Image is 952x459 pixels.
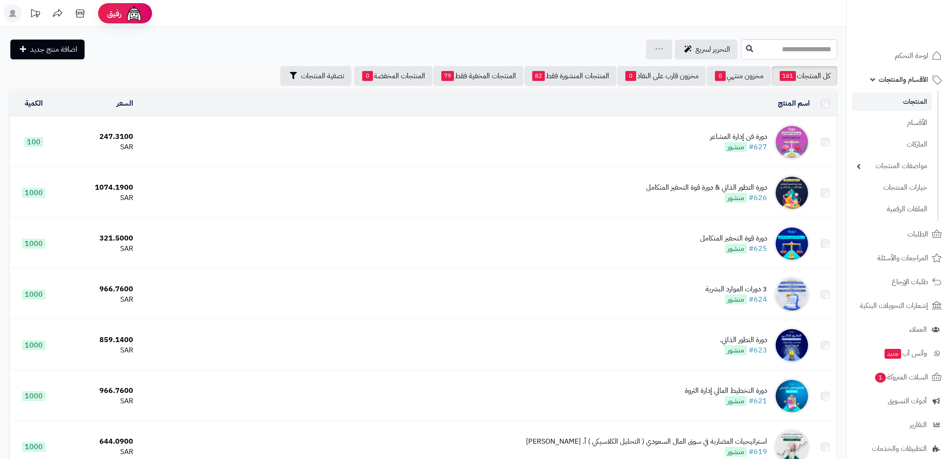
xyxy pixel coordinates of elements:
[852,156,932,176] a: مواصفات المنتجات
[891,22,943,41] img: logo-2.png
[852,390,947,412] a: أدوات التسويق
[725,396,747,406] span: منشور
[852,295,947,316] a: إشعارات التحويلات البنكية
[61,335,133,345] div: 859.1400
[22,290,45,299] span: 1000
[107,8,121,19] span: رفيق
[30,44,77,55] span: اضافة منتج جديد
[852,135,932,154] a: الماركات
[22,188,45,198] span: 1000
[526,437,767,447] div: استراتيجيات المضاربة في سوق المال السعودي ( التحليل الكلاسيكي ) أ. [PERSON_NAME]
[61,233,133,244] div: 321.5000
[117,98,133,109] a: السعر
[625,71,636,81] span: 0
[696,44,730,55] span: التحرير لسريع
[61,447,133,457] div: SAR
[280,66,351,86] button: تصفية المنتجات
[61,183,133,193] div: 1074.1900
[774,226,810,262] img: دورة قوة التحفيز المتكامل
[707,66,771,86] a: مخزون منتهي0
[875,373,886,383] span: 1
[852,271,947,293] a: طلبات الإرجاع
[780,71,796,81] span: 161
[852,319,947,340] a: العملاء
[725,294,747,304] span: منشور
[879,73,928,86] span: الأقسام والمنتجات
[125,4,143,22] img: ai-face.png
[874,371,928,383] span: السلات المتروكة
[22,340,45,350] span: 1000
[852,223,947,245] a: الطلبات
[772,66,837,86] a: كل المنتجات161
[885,349,901,359] span: جديد
[22,391,45,401] span: 1000
[910,419,927,431] span: التقارير
[725,447,747,457] span: منشور
[301,71,344,81] span: تصفية المنتجات
[774,175,810,211] img: دورة التطور الذاتي & دورة قوة التحفيز المتكامل
[852,414,947,436] a: التقارير
[852,45,947,67] a: لوحة التحكم
[749,345,767,356] a: #623
[715,71,726,81] span: 0
[61,294,133,305] div: SAR
[884,347,927,360] span: وآتس آب
[22,442,45,452] span: 1000
[774,124,810,160] img: دورة فن إدارة المشاعر
[909,323,927,336] span: العملاء
[61,142,133,152] div: SAR
[61,345,133,356] div: SAR
[61,244,133,254] div: SAR
[433,66,523,86] a: المنتجات المخفية فقط79
[892,276,928,288] span: طلبات الإرجاع
[725,193,747,203] span: منشور
[61,396,133,406] div: SAR
[705,284,767,294] div: 3 دورات الموارد البشرية
[774,276,810,312] img: 3 دورات الموارد البشرية
[852,113,932,133] a: الأقسام
[685,386,767,396] div: دورة التخطيط المالي إدارة الثروة
[895,49,928,62] span: لوحة التحكم
[852,200,932,219] a: الملفات الرقمية
[61,193,133,203] div: SAR
[24,137,43,147] span: 100
[354,66,432,86] a: المنتجات المخفضة0
[749,192,767,203] a: #626
[61,132,133,142] div: 247.3100
[675,40,737,59] a: التحرير لسريع
[61,437,133,447] div: 644.0900
[852,366,947,388] a: السلات المتروكة1
[725,345,747,355] span: منشور
[25,98,43,109] a: الكمية
[860,299,928,312] span: إشعارات التحويلات البنكية
[532,71,545,81] span: 82
[749,396,767,406] a: #621
[852,247,947,269] a: المراجعات والأسئلة
[749,243,767,254] a: #625
[61,386,133,396] div: 966.7600
[774,327,810,363] img: دورة التطور الذاتي.
[872,442,927,455] span: التطبيقات والخدمات
[749,294,767,305] a: #624
[22,239,45,249] span: 1000
[24,4,46,25] a: تحديثات المنصة
[749,142,767,152] a: #627
[646,183,767,193] div: دورة التطور الذاتي & دورة قوة التحفيز المتكامل
[907,228,928,241] span: الطلبات
[725,244,747,254] span: منشور
[524,66,616,86] a: المنتجات المنشورة فقط82
[725,142,747,152] span: منشور
[720,335,767,345] div: دورة التطور الذاتي.
[10,40,85,59] a: اضافة منتج جديد
[710,132,767,142] div: دورة فن إدارة المشاعر
[774,378,810,414] img: دورة التخطيط المالي إدارة الثروة
[852,93,932,111] a: المنتجات
[700,233,767,244] div: دورة قوة التحفيز المتكامل
[441,71,454,81] span: 79
[617,66,706,86] a: مخزون قارب على النفاذ0
[749,446,767,457] a: #619
[61,284,133,294] div: 966.7600
[852,178,932,197] a: خيارات المنتجات
[852,343,947,364] a: وآتس آبجديد
[877,252,928,264] span: المراجعات والأسئلة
